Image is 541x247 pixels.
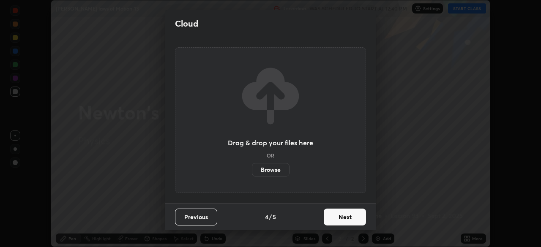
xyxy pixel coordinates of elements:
[175,18,198,29] h2: Cloud
[269,212,272,221] h4: /
[228,139,313,146] h3: Drag & drop your files here
[175,209,217,225] button: Previous
[265,212,268,221] h4: 4
[324,209,366,225] button: Next
[267,153,274,158] h5: OR
[273,212,276,221] h4: 5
